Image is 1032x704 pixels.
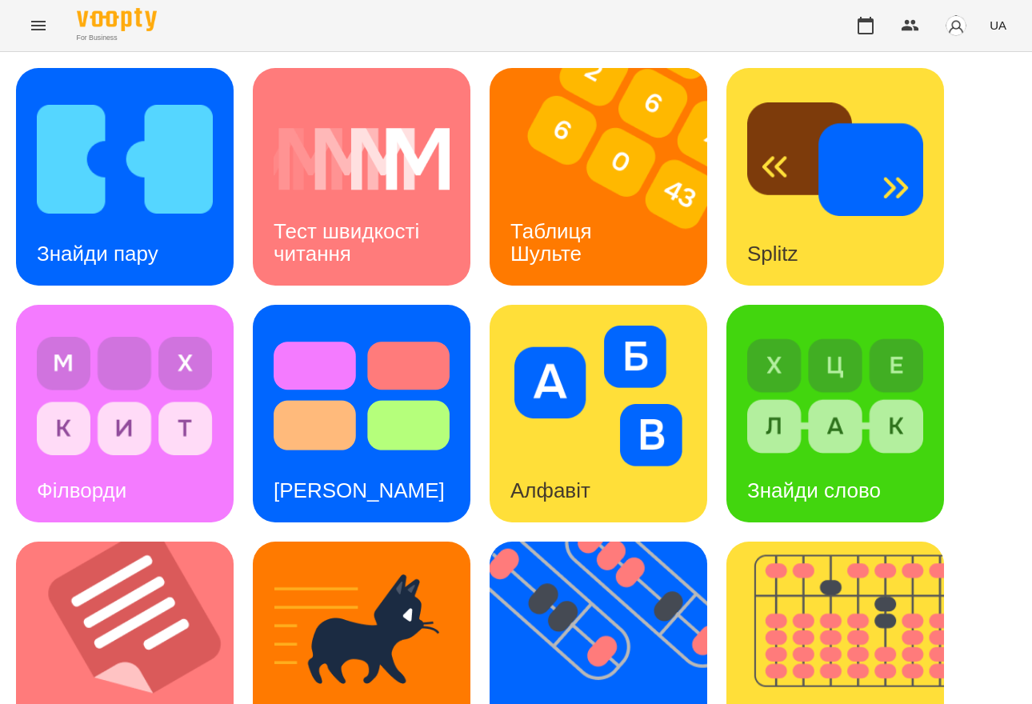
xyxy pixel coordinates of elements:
[510,478,590,502] h3: Алфавіт
[510,326,686,466] img: Алфавіт
[510,219,598,265] h3: Таблиця Шульте
[274,89,450,230] img: Тест швидкості читання
[983,10,1013,40] button: UA
[253,68,470,286] a: Тест швидкості читанняТест швидкості читання
[490,68,707,286] a: Таблиця ШультеТаблиця Шульте
[747,478,881,502] h3: Знайди слово
[274,562,450,703] img: Кіберкішка
[990,17,1006,34] span: UA
[726,68,944,286] a: SplitzSplitz
[37,478,126,502] h3: Філворди
[747,326,923,466] img: Знайди слово
[274,219,425,265] h3: Тест швидкості читання
[37,242,158,266] h3: Знайди пару
[37,89,213,230] img: Знайди пару
[253,305,470,522] a: Тест Струпа[PERSON_NAME]
[19,6,58,45] button: Menu
[37,326,213,466] img: Філворди
[747,89,923,230] img: Splitz
[77,33,157,43] span: For Business
[274,478,445,502] h3: [PERSON_NAME]
[77,8,157,31] img: Voopty Logo
[274,326,450,466] img: Тест Струпа
[726,305,944,522] a: Знайди словоЗнайди слово
[16,68,234,286] a: Знайди паруЗнайди пару
[16,305,234,522] a: ФілвордиФілворди
[945,14,967,37] img: avatar_s.png
[747,242,798,266] h3: Splitz
[490,68,727,286] img: Таблиця Шульте
[490,305,707,522] a: АлфавітАлфавіт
